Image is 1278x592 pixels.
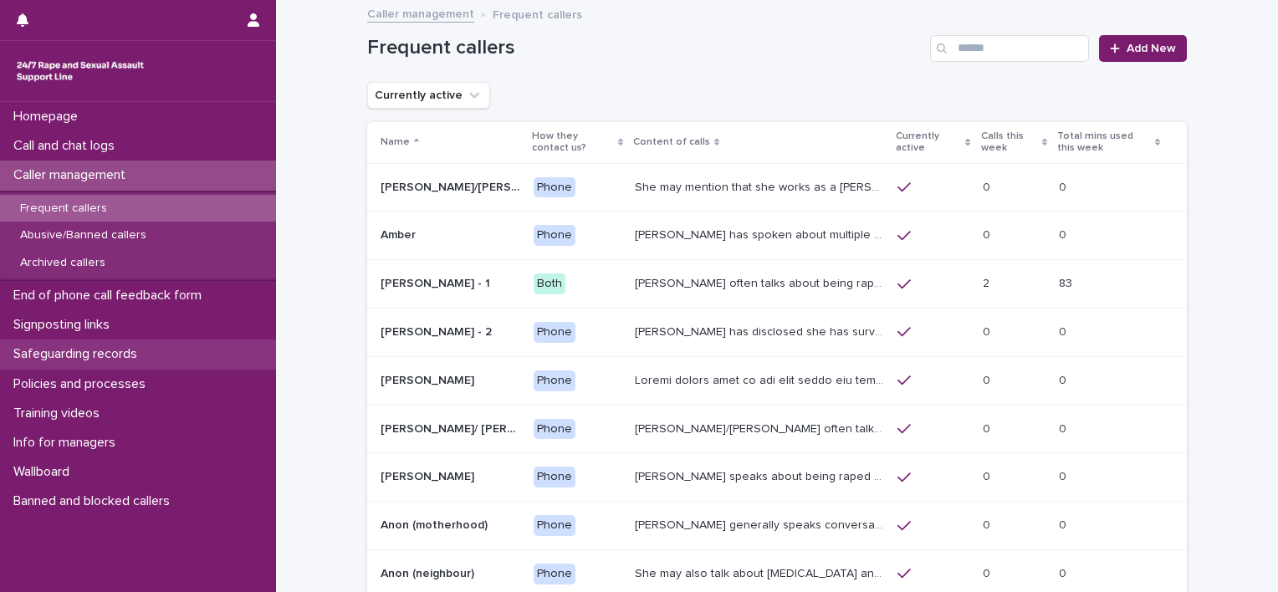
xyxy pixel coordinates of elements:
tr: Anon (motherhood)Anon (motherhood) Phone[PERSON_NAME] generally speaks conversationally about man... [367,502,1187,550]
tr: [PERSON_NAME]/ [PERSON_NAME][PERSON_NAME]/ [PERSON_NAME] Phone[PERSON_NAME]/[PERSON_NAME] often t... [367,405,1187,453]
div: Both [534,273,565,294]
p: Caller speaks about being raped and abused by the police and her ex-husband of 20 years. She has ... [635,467,887,484]
tr: [PERSON_NAME][PERSON_NAME] Phone[PERSON_NAME] speaks about being raped and abused by the police a... [367,453,1187,502]
p: Andrew shared that he has been raped and beaten by a group of men in or near his home twice withi... [635,370,887,388]
p: 0 [1059,177,1070,195]
p: Anon (neighbour) [381,564,478,581]
p: She may also talk about child sexual abuse and about currently being physically disabled. She has... [635,564,887,581]
p: Abusive/Banned callers [7,228,160,242]
p: 0 [1059,515,1070,533]
p: Info for managers [7,435,129,451]
p: Currently active [896,127,961,158]
p: She may mention that she works as a Nanny, looking after two children. Abbie / Emily has let us k... [635,177,887,195]
p: Anon (motherhood) [381,515,491,533]
p: How they contact us? [532,127,614,158]
tr: [PERSON_NAME] - 2[PERSON_NAME] - 2 Phone[PERSON_NAME] has disclosed she has survived two rapes, o... [367,308,1187,356]
p: Amy has disclosed she has survived two rapes, one in the UK and the other in Australia in 2013. S... [635,322,887,339]
p: [PERSON_NAME]/ [PERSON_NAME] [381,419,524,436]
p: Homepage [7,109,91,125]
p: Calls this week [981,127,1038,158]
p: Wallboard [7,464,83,480]
p: [PERSON_NAME] [381,467,478,484]
p: Caller generally speaks conversationally about many different things in her life and rarely speak... [635,515,887,533]
p: Signposting links [7,317,123,333]
div: Phone [534,419,575,440]
p: Policies and processes [7,376,159,392]
p: Content of calls [633,133,710,151]
p: 0 [983,370,994,388]
span: Add New [1127,43,1176,54]
p: End of phone call feedback form [7,288,215,304]
p: 0 [1059,564,1070,581]
p: Amber [381,225,419,242]
img: rhQMoQhaT3yELyF149Cw [13,54,147,88]
p: 0 [983,467,994,484]
p: Banned and blocked callers [7,493,183,509]
a: Add New [1099,35,1187,62]
div: Phone [534,322,575,343]
p: Frequent callers [7,202,120,216]
p: [PERSON_NAME] [381,370,478,388]
p: 0 [983,322,994,339]
p: [PERSON_NAME] - 2 [381,322,495,339]
p: 2 [983,273,993,291]
p: Archived callers [7,256,119,270]
div: Phone [534,515,575,536]
tr: [PERSON_NAME][PERSON_NAME] PhoneLoremi dolors amet co adi elit seddo eiu tempor in u labor et dol... [367,356,1187,405]
p: Amber has spoken about multiple experiences of sexual abuse. Amber told us she is now 18 (as of 0... [635,225,887,242]
p: 0 [1059,322,1070,339]
p: Training videos [7,406,113,421]
p: 0 [1059,467,1070,484]
p: Name [381,133,410,151]
p: 0 [1059,225,1070,242]
p: 83 [1059,273,1076,291]
p: Amy often talks about being raped a night before or 2 weeks ago or a month ago. She also makes re... [635,273,887,291]
div: Phone [534,225,575,246]
p: Anna/Emma often talks about being raped at gunpoint at the age of 13/14 by her ex-partner, aged 1... [635,419,887,436]
div: Phone [534,467,575,487]
tr: AmberAmber Phone[PERSON_NAME] has spoken about multiple experiences of [MEDICAL_DATA]. [PERSON_NA... [367,212,1187,260]
p: 0 [983,177,994,195]
p: 0 [1059,370,1070,388]
p: Call and chat logs [7,138,128,154]
div: Phone [534,177,575,198]
p: Abbie/Emily (Anon/'I don't know'/'I can't remember') [381,177,524,195]
p: Caller management [7,167,139,183]
tr: [PERSON_NAME] - 1[PERSON_NAME] - 1 Both[PERSON_NAME] often talks about being raped a night before... [367,260,1187,309]
div: Phone [534,564,575,584]
p: [PERSON_NAME] - 1 [381,273,493,291]
p: Total mins used this week [1057,127,1151,158]
p: 0 [983,225,994,242]
p: 0 [983,564,994,581]
p: 0 [1059,419,1070,436]
h1: Frequent callers [367,36,923,60]
p: 0 [983,515,994,533]
div: Phone [534,370,575,391]
p: 0 [983,419,994,436]
tr: [PERSON_NAME]/[PERSON_NAME] (Anon/'I don't know'/'I can't remember')[PERSON_NAME]/[PERSON_NAME] (... [367,163,1187,212]
button: Currently active [367,82,490,109]
p: Frequent callers [493,4,582,23]
input: Search [930,35,1089,62]
a: Caller management [367,3,474,23]
p: Safeguarding records [7,346,151,362]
